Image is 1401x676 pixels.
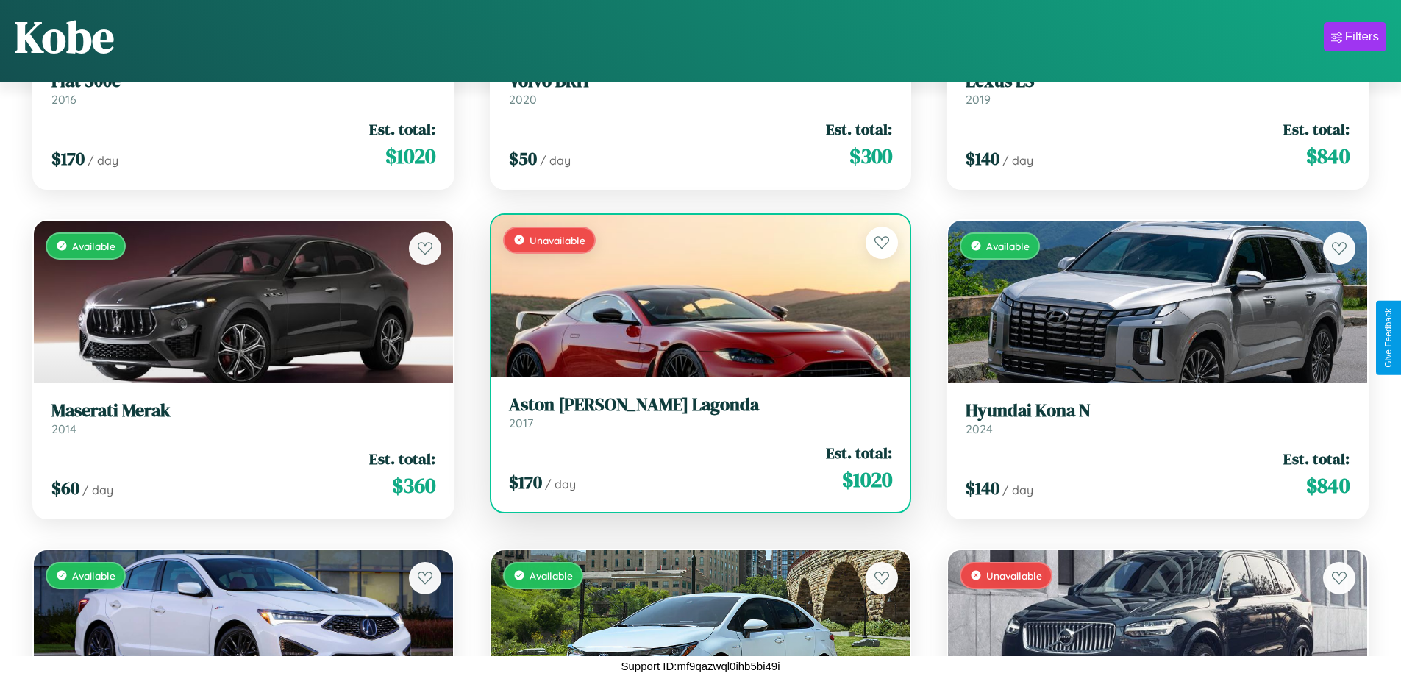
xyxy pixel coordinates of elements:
h3: Lexus LS [966,71,1350,92]
span: / day [88,153,118,168]
span: / day [545,477,576,491]
button: Filters [1324,22,1386,51]
h3: Hyundai Kona N [966,400,1350,421]
span: Est. total: [369,448,435,469]
span: 2019 [966,92,991,107]
span: $ 1020 [842,465,892,494]
span: $ 170 [51,146,85,171]
span: Est. total: [826,442,892,463]
div: Give Feedback [1383,308,1394,368]
h1: Kobe [15,7,114,67]
span: 2024 [966,421,993,436]
span: Available [72,240,115,252]
span: $ 300 [849,141,892,171]
span: 2017 [509,416,533,430]
h3: Fiat 500e [51,71,435,92]
a: Lexus LS2019 [966,71,1350,107]
span: Est. total: [369,118,435,140]
span: / day [1002,153,1033,168]
a: Fiat 500e2016 [51,71,435,107]
span: Available [72,569,115,582]
span: $ 140 [966,146,999,171]
span: Est. total: [826,118,892,140]
span: Available [986,240,1030,252]
span: Est. total: [1283,448,1350,469]
span: / day [540,153,571,168]
h3: Maserati Merak [51,400,435,421]
span: 2016 [51,92,76,107]
span: $ 140 [966,476,999,500]
span: $ 1020 [385,141,435,171]
span: $ 840 [1306,141,1350,171]
a: Volvo BRH2020 [509,71,893,107]
h3: Volvo BRH [509,71,893,92]
span: $ 170 [509,470,542,494]
div: Filters [1345,29,1379,44]
span: / day [82,483,113,497]
span: $ 360 [392,471,435,500]
span: / day [1002,483,1033,497]
span: $ 840 [1306,471,1350,500]
span: Unavailable [986,569,1042,582]
a: Aston [PERSON_NAME] Lagonda2017 [509,394,893,430]
span: 2020 [509,92,537,107]
span: $ 60 [51,476,79,500]
h3: Aston [PERSON_NAME] Lagonda [509,394,893,416]
span: Unavailable [530,234,585,246]
span: Available [530,569,573,582]
span: $ 50 [509,146,537,171]
a: Maserati Merak2014 [51,400,435,436]
a: Hyundai Kona N2024 [966,400,1350,436]
span: 2014 [51,421,76,436]
span: Est. total: [1283,118,1350,140]
p: Support ID: mf9qazwql0ihb5bi49i [621,656,780,676]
